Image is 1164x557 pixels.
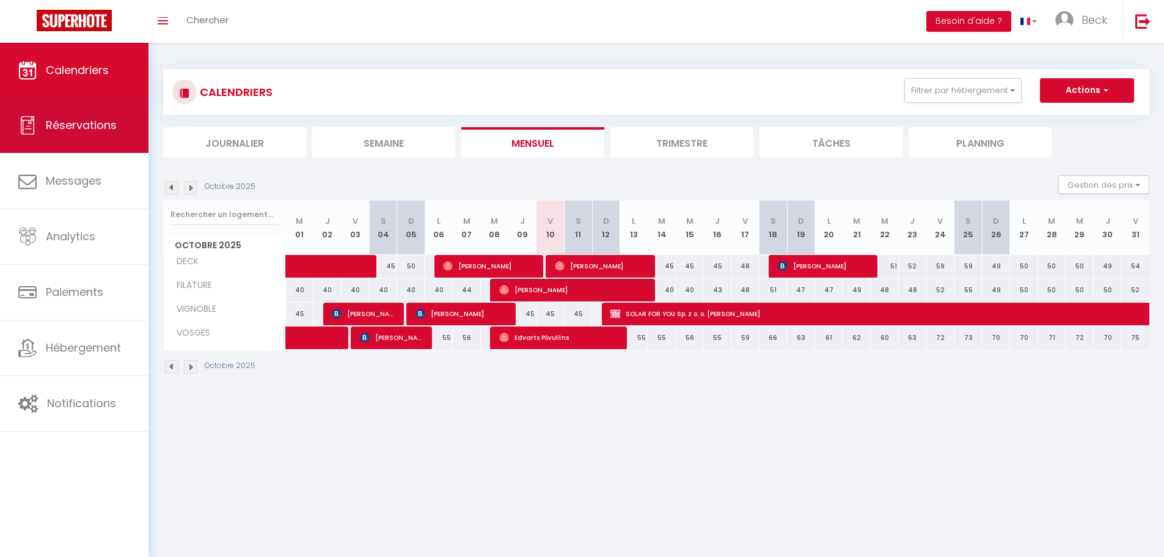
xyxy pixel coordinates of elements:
div: 50 [397,255,425,278]
span: [PERSON_NAME] [443,254,536,278]
li: Planning [909,127,1052,157]
div: 48 [731,255,760,278]
span: [PERSON_NAME] [778,254,871,278]
abbr: M [1076,215,1083,227]
abbr: S [771,215,776,227]
span: VOSGES [166,326,213,340]
th: 25 [954,201,983,255]
span: FILATURE [166,279,215,292]
span: Hébergement [46,340,121,355]
div: 45 [676,255,704,278]
li: Mensuel [461,127,604,157]
div: 43 [703,279,731,301]
abbr: M [686,215,694,227]
div: 50 [1038,255,1066,278]
th: 12 [592,201,620,255]
span: [PERSON_NAME] [499,278,649,301]
div: 40 [397,279,425,301]
div: 72 [926,326,954,349]
img: ... [1055,11,1074,29]
th: 03 [342,201,370,255]
div: 55 [648,326,676,349]
div: 47 [787,279,815,301]
p: Octobre 2025 [205,181,255,193]
abbr: S [965,215,971,227]
abbr: V [742,215,748,227]
th: 28 [1038,201,1066,255]
div: 52 [899,255,927,278]
div: 55 [620,326,648,349]
div: 50 [1038,279,1066,301]
span: Messages [46,173,101,188]
div: 45 [648,255,676,278]
abbr: J [325,215,330,227]
div: 66 [760,326,788,349]
th: 22 [871,201,899,255]
abbr: J [715,215,720,227]
li: Tâches [760,127,902,157]
th: 23 [899,201,927,255]
div: 50 [1010,255,1038,278]
div: 49 [843,279,871,301]
div: 50 [1066,279,1094,301]
th: 01 [286,201,314,255]
div: 51 [760,279,788,301]
div: 72 [1066,326,1094,349]
span: [PERSON_NAME] [415,302,509,325]
button: Actions [1040,78,1134,103]
div: 60 [871,326,899,349]
span: Paiements [46,284,103,300]
div: 73 [954,326,983,349]
abbr: J [1105,215,1110,227]
div: 55 [703,326,731,349]
span: VIGNOBLE [166,303,219,316]
div: 70 [1010,326,1038,349]
th: 02 [313,201,342,255]
div: 45 [564,303,592,325]
div: 40 [369,279,397,301]
span: Beck [1082,12,1107,28]
div: 56 [676,326,704,349]
abbr: L [827,215,831,227]
span: Notifications [47,396,116,411]
div: 49 [1094,255,1122,278]
div: 48 [731,279,760,301]
div: 52 [926,279,954,301]
div: 40 [342,279,370,301]
abbr: M [296,215,303,227]
abbr: J [520,215,525,227]
abbr: M [491,215,498,227]
div: 62 [843,326,871,349]
li: Trimestre [610,127,753,157]
th: 20 [815,201,843,255]
div: 40 [313,279,342,301]
div: 54 [1121,255,1149,278]
abbr: M [1048,215,1055,227]
h3: CALENDRIERS [197,78,273,106]
button: Besoin d'aide ? [926,11,1011,32]
th: 16 [703,201,731,255]
th: 06 [425,201,453,255]
div: 61 [815,326,843,349]
div: 75 [1121,326,1149,349]
li: Journalier [163,127,306,157]
abbr: L [632,215,635,227]
div: 47 [815,279,843,301]
abbr: S [381,215,386,227]
div: 56 [453,326,481,349]
div: 40 [425,279,453,301]
span: [PERSON_NAME] [PERSON_NAME] [360,326,425,349]
div: 63 [787,326,815,349]
div: 55 [954,279,983,301]
span: DECK [166,255,211,268]
th: 13 [620,201,648,255]
abbr: V [1133,215,1138,227]
abbr: J [910,215,915,227]
div: 45 [536,303,565,325]
div: 45 [286,303,314,325]
div: 49 [982,279,1010,301]
abbr: S [576,215,581,227]
span: Analytics [46,229,95,244]
div: 59 [926,255,954,278]
li: Semaine [312,127,455,157]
